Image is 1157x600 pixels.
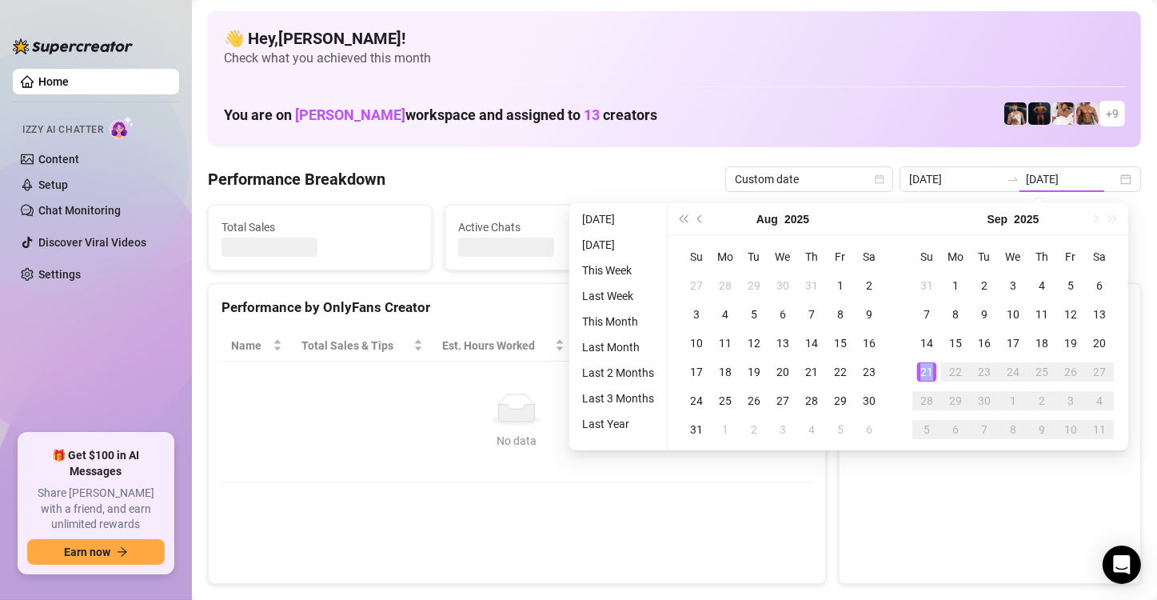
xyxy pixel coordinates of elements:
[27,539,165,565] button: Earn nowarrow-right
[64,546,110,558] span: Earn now
[237,432,796,450] div: No data
[574,330,681,362] th: Sales / Hour
[38,236,146,249] a: Discover Viral Videos
[27,448,165,479] span: 🎁 Get $100 in AI Messages
[584,337,659,354] span: Sales / Hour
[1103,546,1141,584] div: Open Intercom Messenger
[13,38,133,54] img: logo-BBDzfeDw.svg
[1007,173,1019,186] span: swap-right
[690,337,789,354] span: Chat Conversion
[221,218,418,236] span: Total Sales
[221,330,292,362] th: Name
[442,337,552,354] div: Est. Hours Worked
[38,204,121,217] a: Chat Monitoring
[117,546,128,558] span: arrow-right
[852,297,1127,318] div: Sales by OnlyFans Creator
[38,153,79,166] a: Content
[1026,170,1117,188] input: End date
[224,27,1125,50] h4: 👋 Hey, [PERSON_NAME] !
[27,486,165,533] span: Share [PERSON_NAME] with a friend, and earn unlimited rewards
[909,170,1000,188] input: Start date
[1028,102,1051,125] img: Muscled
[680,330,812,362] th: Chat Conversion
[301,337,410,354] span: Total Sales & Tips
[38,75,69,88] a: Home
[1004,102,1027,125] img: Chris
[584,106,600,123] span: 13
[458,218,655,236] span: Active Chats
[224,50,1125,67] span: Check what you achieved this month
[875,174,884,184] span: calendar
[1052,102,1075,125] img: Jake
[695,218,892,236] span: Messages Sent
[1007,173,1019,186] span: to
[292,330,433,362] th: Total Sales & Tips
[208,168,385,190] h4: Performance Breakdown
[38,268,81,281] a: Settings
[38,178,68,191] a: Setup
[1106,105,1119,122] span: + 9
[1076,102,1099,125] img: David
[295,106,405,123] span: [PERSON_NAME]
[224,106,657,124] h1: You are on workspace and assigned to creators
[110,116,134,139] img: AI Chatter
[735,167,884,191] span: Custom date
[22,122,103,138] span: Izzy AI Chatter
[231,337,269,354] span: Name
[221,297,812,318] div: Performance by OnlyFans Creator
